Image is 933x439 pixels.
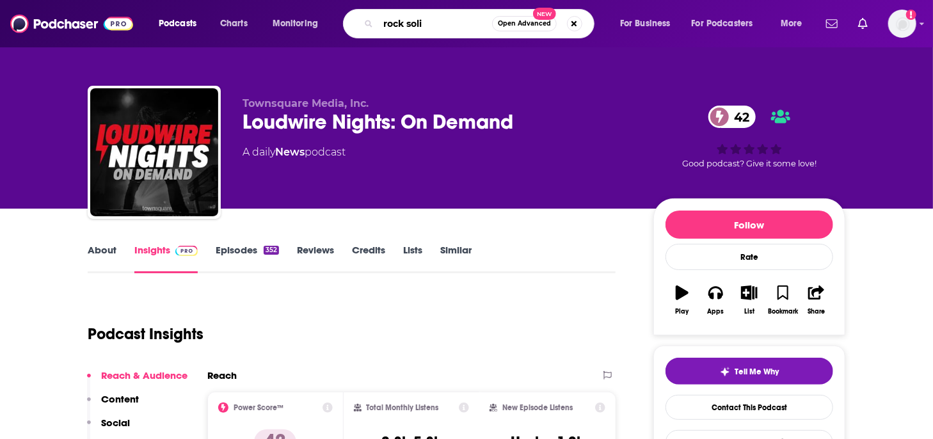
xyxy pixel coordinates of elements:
[888,10,916,38] span: Logged in as TaraKennedy
[699,277,732,323] button: Apps
[888,10,916,38] img: User Profile
[772,13,818,34] button: open menu
[243,145,346,160] div: A daily podcast
[720,367,730,377] img: tell me why sparkle
[733,277,766,323] button: List
[666,277,699,323] button: Play
[101,393,139,405] p: Content
[492,16,557,31] button: Open AdvancedNew
[498,20,551,27] span: Open Advanced
[243,97,369,109] span: Townsquare Media, Inc.
[352,244,385,273] a: Credits
[800,277,833,323] button: Share
[220,15,248,33] span: Charts
[275,146,305,158] a: News
[378,13,492,34] input: Search podcasts, credits, & more...
[768,308,798,315] div: Bookmark
[90,88,218,216] img: Loudwire Nights: On Demand
[207,369,237,381] h2: Reach
[666,358,833,385] button: tell me why sparkleTell Me Why
[653,97,845,177] div: 42Good podcast? Give it some love!
[708,106,756,128] a: 42
[264,13,335,34] button: open menu
[134,244,198,273] a: InsightsPodchaser Pro
[355,9,607,38] div: Search podcasts, credits, & more...
[683,13,772,34] button: open menu
[781,15,802,33] span: More
[735,367,779,377] span: Tell Me Why
[744,308,754,315] div: List
[853,13,873,35] a: Show notifications dropdown
[367,403,439,412] h2: Total Monthly Listens
[808,308,825,315] div: Share
[273,15,318,33] span: Monitoring
[676,308,689,315] div: Play
[88,324,203,344] h1: Podcast Insights
[87,369,187,393] button: Reach & Audience
[150,13,213,34] button: open menu
[403,244,422,273] a: Lists
[611,13,687,34] button: open menu
[533,8,556,20] span: New
[175,246,198,256] img: Podchaser Pro
[88,244,116,273] a: About
[264,246,279,255] div: 352
[721,106,756,128] span: 42
[159,15,196,33] span: Podcasts
[10,12,133,36] img: Podchaser - Follow, Share and Rate Podcasts
[666,211,833,239] button: Follow
[440,244,472,273] a: Similar
[101,417,130,429] p: Social
[692,15,753,33] span: For Podcasters
[906,10,916,20] svg: Add a profile image
[216,244,279,273] a: Episodes352
[87,393,139,417] button: Content
[708,308,724,315] div: Apps
[682,159,817,168] span: Good podcast? Give it some love!
[766,277,799,323] button: Bookmark
[212,13,255,34] a: Charts
[888,10,916,38] button: Show profile menu
[620,15,671,33] span: For Business
[297,244,334,273] a: Reviews
[234,403,283,412] h2: Power Score™
[502,403,573,412] h2: New Episode Listens
[666,244,833,270] div: Rate
[666,395,833,420] a: Contact This Podcast
[821,13,843,35] a: Show notifications dropdown
[101,369,187,381] p: Reach & Audience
